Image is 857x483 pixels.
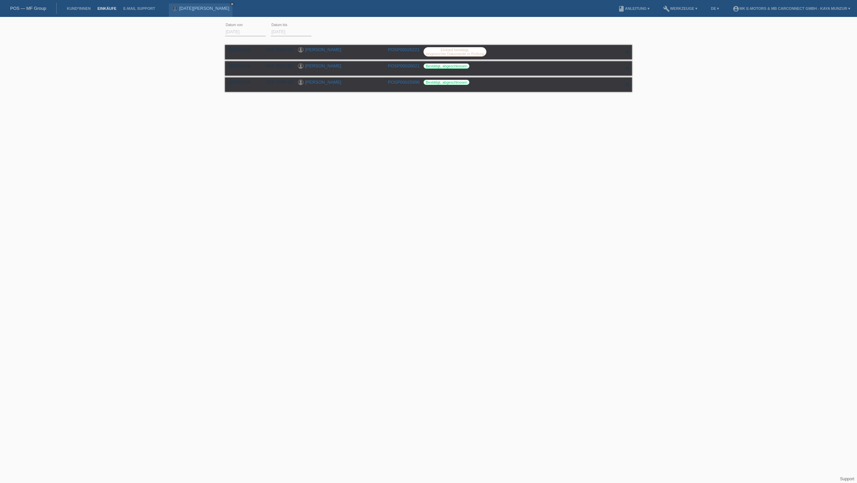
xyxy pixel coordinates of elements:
[840,477,854,481] a: Support
[707,6,722,10] a: DE ▾
[228,80,256,85] div: [DATE]
[663,5,670,12] i: build
[63,6,94,10] a: Kund*innen
[261,47,293,52] div: CHF 3'000.00
[423,80,470,85] label: Bestätigt, abgeschlossen
[388,80,420,85] a: POSP00025996
[388,47,420,52] a: POSP00026221
[230,2,235,6] a: close
[228,47,256,52] div: [DATE]
[733,5,739,12] i: account_circle
[622,47,632,57] div: auf-/zuklappen
[423,47,486,57] label: Einkauf bestätigt, eingereichte Dokumente in Prüfung
[618,5,625,12] i: book
[242,48,251,52] span: 15:03
[10,6,46,11] a: POS — MF Group
[622,80,632,90] div: auf-/zuklappen
[179,6,230,11] a: [DATE][PERSON_NAME]
[615,6,653,10] a: bookAnleitung ▾
[94,6,120,10] a: Einkäufe
[242,81,251,84] span: 12:48
[305,80,341,85] a: [PERSON_NAME]
[261,63,293,68] div: CHF 3'000.00
[261,80,293,85] div: CHF 2'990.00
[305,47,341,52] a: [PERSON_NAME]
[660,6,701,10] a: buildWerkzeuge ▾
[388,63,420,68] a: POSP00026021
[305,63,341,68] a: [PERSON_NAME]
[622,63,632,73] div: auf-/zuklappen
[423,63,470,69] label: Bestätigt, abgeschlossen
[228,63,256,68] div: [DATE]
[120,6,159,10] a: E-Mail Support
[242,64,251,68] span: 12:59
[729,6,854,10] a: account_circleMK E-MOTORS & MB CarConnect GmbH - Kaya Munzur ▾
